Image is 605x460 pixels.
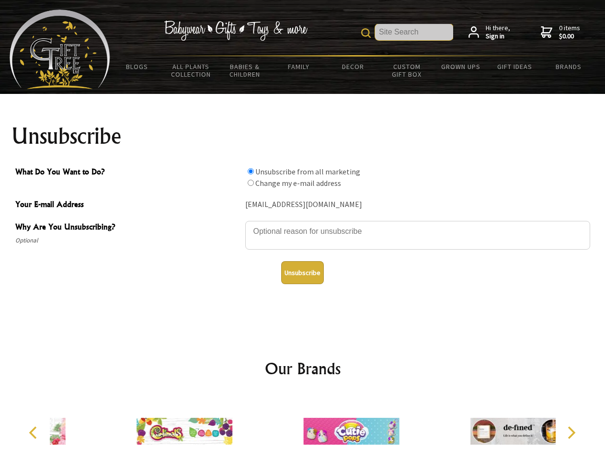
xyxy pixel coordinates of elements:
[164,21,308,41] img: Babywear - Gifts - Toys & more
[245,197,590,212] div: [EMAIL_ADDRESS][DOMAIN_NAME]
[541,24,580,41] a: 0 items$0.00
[375,24,453,40] input: Site Search
[559,23,580,41] span: 0 items
[15,221,240,235] span: Why Are You Unsubscribing?
[24,422,45,443] button: Previous
[11,125,594,148] h1: Unsubscribe
[488,57,542,77] a: Gift Ideas
[19,357,586,380] h2: Our Brands
[559,32,580,41] strong: $0.00
[245,221,590,250] textarea: Why Are You Unsubscribing?
[164,57,218,84] a: All Plants Collection
[255,167,360,176] label: Unsubscribe from all marketing
[486,24,510,41] span: Hi there,
[468,24,510,41] a: Hi there,Sign in
[218,57,272,84] a: Babies & Children
[10,10,110,89] img: Babyware - Gifts - Toys and more...
[542,57,596,77] a: Brands
[434,57,488,77] a: Grown Ups
[248,168,254,174] input: What Do You Want to Do?
[326,57,380,77] a: Decor
[560,422,582,443] button: Next
[486,32,510,41] strong: Sign in
[15,235,240,246] span: Optional
[110,57,164,77] a: BLOGS
[15,166,240,180] span: What Do You Want to Do?
[255,178,341,188] label: Change my e-mail address
[281,261,324,284] button: Unsubscribe
[361,28,371,38] img: product search
[15,198,240,212] span: Your E-mail Address
[248,180,254,186] input: What Do You Want to Do?
[272,57,326,77] a: Family
[380,57,434,84] a: Custom Gift Box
